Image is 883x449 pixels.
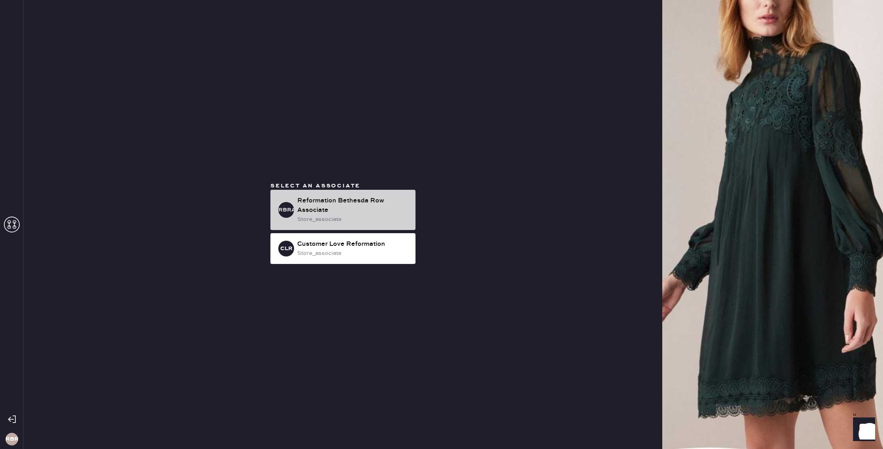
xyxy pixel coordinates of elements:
div: store_associate [297,249,409,258]
iframe: Front Chat [846,413,879,447]
h3: RBRA [278,207,294,213]
h3: RBR [6,436,18,442]
h3: CLR [280,246,292,251]
div: store_associate [297,215,409,224]
div: Reformation Bethesda Row Associate [297,196,409,215]
div: Customer Love Reformation [297,239,409,249]
span: Select an associate [270,182,360,189]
